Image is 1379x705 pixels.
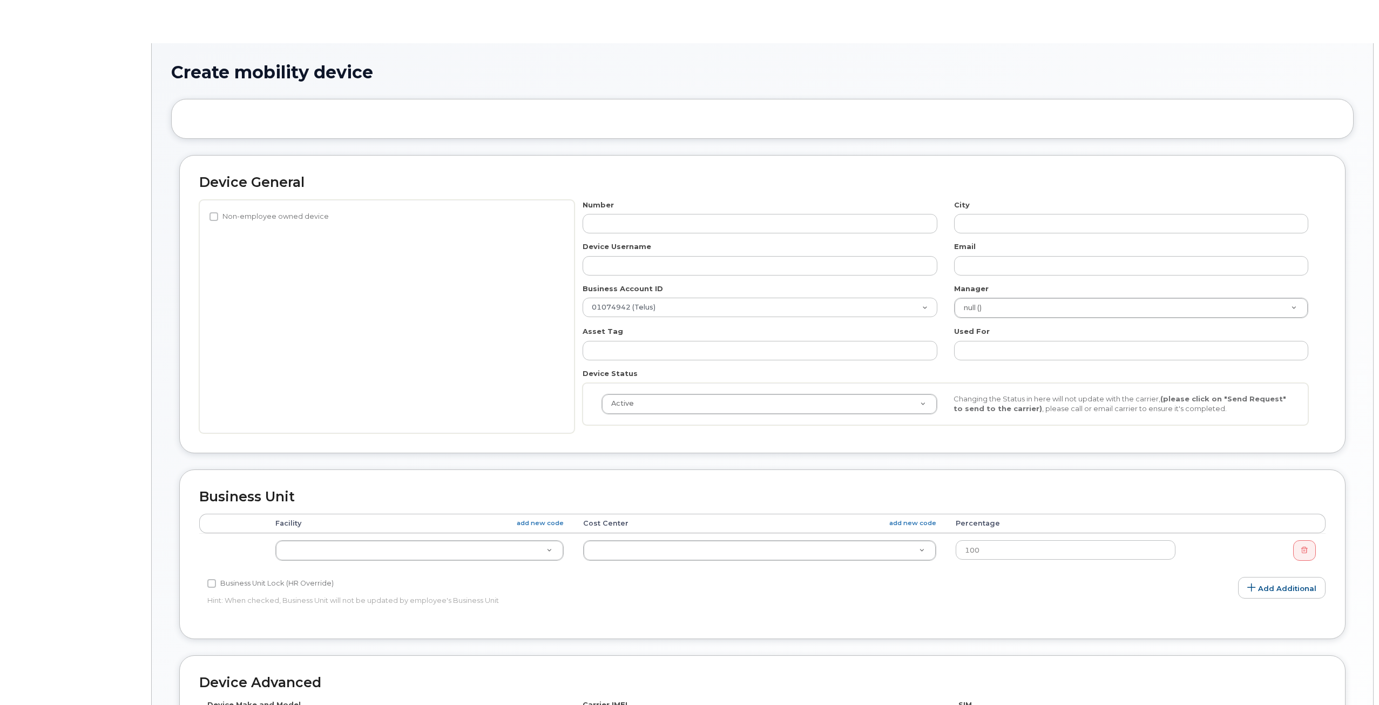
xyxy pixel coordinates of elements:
[207,577,334,590] label: Business Unit Lock (HR Override)
[171,63,1354,82] h1: Create mobility device
[954,200,970,210] label: City
[1238,577,1326,599] a: Add Additional
[583,368,638,379] label: Device Status
[266,514,573,533] th: Facility
[954,326,990,337] label: Used For
[957,303,982,313] span: null ()
[605,399,634,408] span: Active
[199,489,1326,505] h2: Business Unit
[889,519,936,528] a: add new code
[209,210,329,223] label: Non-employee owned device
[954,284,989,294] label: Manager
[207,579,216,588] input: Business Unit Lock (HR Override)
[517,519,564,528] a: add new code
[583,241,651,252] label: Device Username
[583,200,614,210] label: Number
[954,241,976,252] label: Email
[945,394,1297,414] div: Changing the Status in here will not update with the carrier, , please call or email carrier to e...
[583,326,623,337] label: Asset Tag
[207,595,942,606] p: Hint: When checked, Business Unit will not be updated by employee's Business Unit
[946,514,1185,533] th: Percentage
[583,284,663,294] label: Business Account ID
[199,175,1326,190] h2: Device General
[602,394,937,414] a: Active
[573,514,946,533] th: Cost Center
[199,675,1326,690] h2: Device Advanced
[209,212,218,221] input: Non-employee owned device
[955,298,1308,318] a: null ()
